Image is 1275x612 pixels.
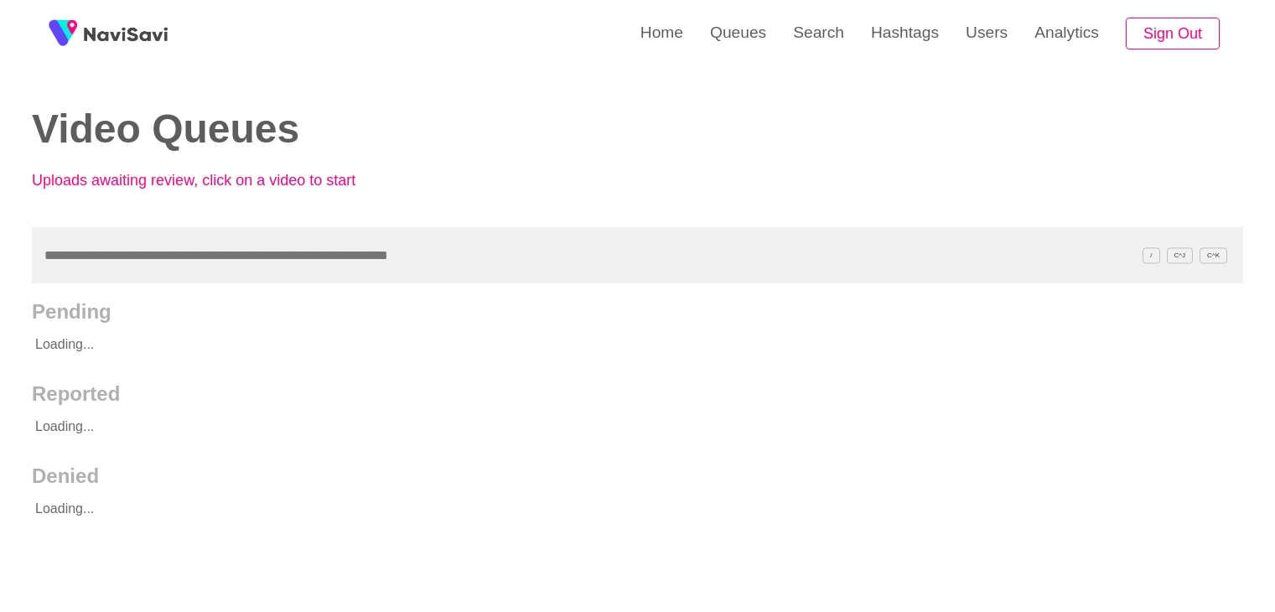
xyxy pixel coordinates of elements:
p: Loading... [32,324,1122,366]
span: / [1143,247,1159,263]
p: Uploads awaiting review, click on a video to start [32,172,401,189]
img: fireSpot [42,13,84,54]
button: Sign Out [1126,18,1220,50]
h2: Reported [32,382,1243,406]
h2: Video Queues [32,107,612,152]
p: Loading... [32,406,1122,448]
img: fireSpot [84,25,168,42]
h2: Pending [32,300,1243,324]
p: Loading... [32,488,1122,530]
span: C^J [1167,247,1194,263]
h2: Denied [32,464,1243,488]
span: C^K [1200,247,1227,263]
